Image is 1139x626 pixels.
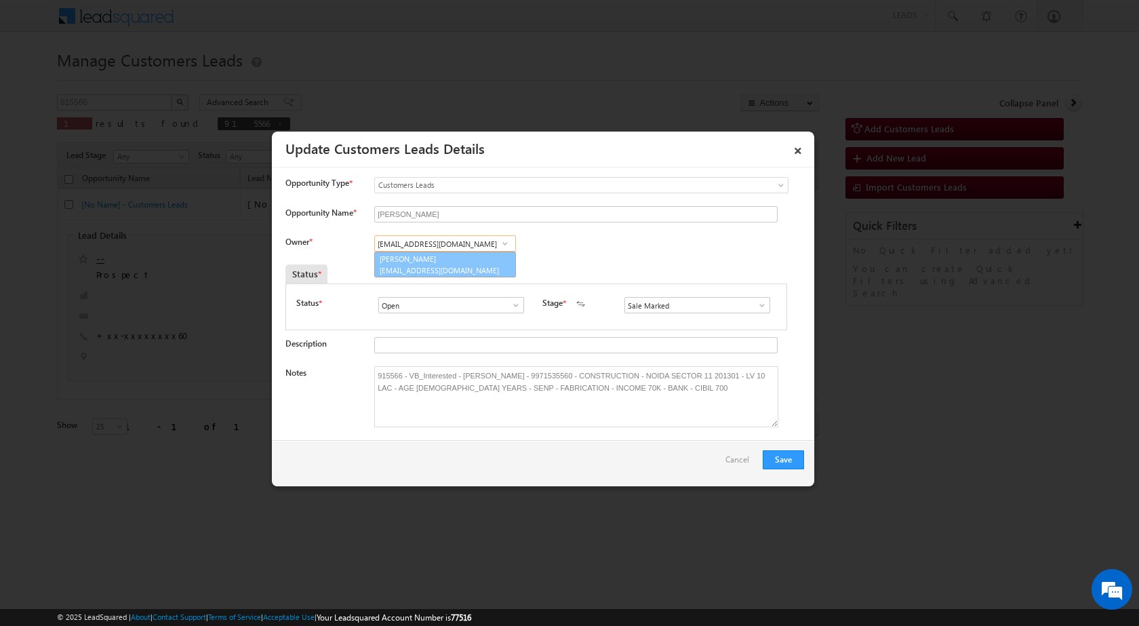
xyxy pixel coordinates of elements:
[374,235,516,252] input: Type to Search
[71,71,228,89] div: Chat with us now
[296,297,319,309] label: Status
[375,179,733,191] span: Customers Leads
[725,450,756,476] a: Cancel
[378,297,524,313] input: Type to Search
[750,298,767,312] a: Show All Items
[504,298,521,312] a: Show All Items
[496,237,513,250] a: Show All Items
[374,252,516,277] a: [PERSON_NAME]
[317,612,471,623] span: Your Leadsquared Account Number is
[451,612,471,623] span: 77516
[23,71,57,89] img: d_60004797649_company_0_60004797649
[57,611,471,624] span: © 2025 LeadSquared | | | | |
[285,208,356,218] label: Opportunity Name
[285,237,312,247] label: Owner
[184,418,246,436] em: Start Chat
[285,265,327,283] div: Status
[285,177,349,189] span: Opportunity Type
[624,297,770,313] input: Type to Search
[18,125,247,406] textarea: Type your message and hit 'Enter'
[263,612,315,621] a: Acceptable Use
[763,450,804,469] button: Save
[380,265,502,275] span: [EMAIL_ADDRESS][DOMAIN_NAME]
[153,612,206,621] a: Contact Support
[542,297,563,309] label: Stage
[285,368,306,378] label: Notes
[285,138,485,157] a: Update Customers Leads Details
[374,177,788,193] a: Customers Leads
[131,612,151,621] a: About
[222,7,255,39] div: Minimize live chat window
[285,338,327,349] label: Description
[208,612,261,621] a: Terms of Service
[786,136,810,160] a: ×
